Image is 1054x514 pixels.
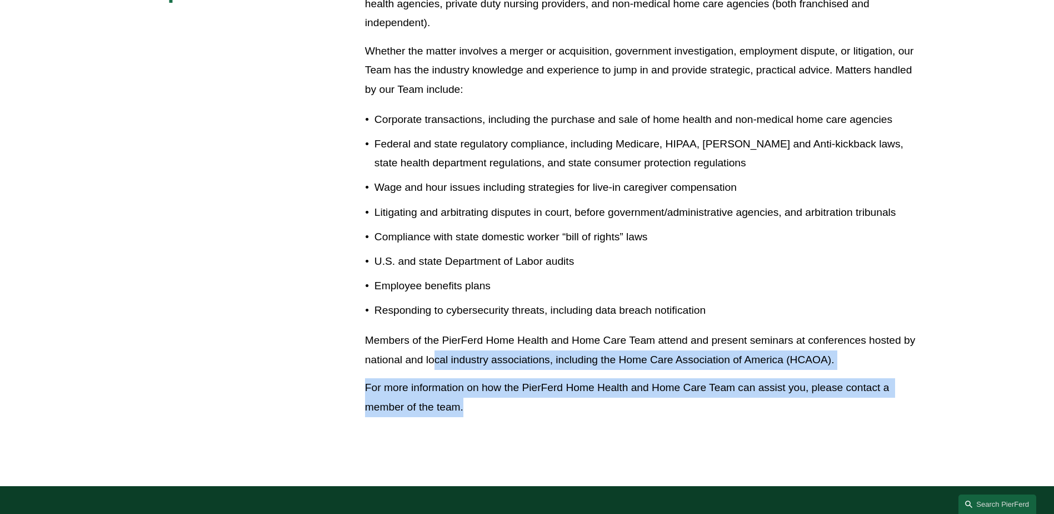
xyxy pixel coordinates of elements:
[374,135,916,173] p: Federal and state regulatory compliance, including Medicare, HIPAA, [PERSON_NAME] and Anti-kickba...
[374,301,916,320] p: Responding to cybersecurity threats, including data breach notification
[374,178,916,197] p: Wage and hour issues including strategies for live-in caregiver compensation
[374,228,916,247] p: Compliance with state domestic worker “bill of rights” laws
[958,495,1036,514] a: Search this site
[374,252,916,271] p: U.S. and state Department of Labor audits
[365,331,916,369] p: Members of the PierFerd Home Health and Home Care Team attend and present seminars at conferences...
[374,203,916,223] p: Litigating and arbitrating disputes in court, before government/administrative agencies, and arbi...
[374,110,916,130] p: Corporate transactions, including the purchase and sale of home health and non-medical home care ...
[365,42,916,100] p: Whether the matter involves a merger or acquisition, government investigation, employment dispute...
[374,276,916,296] p: Employee benefits plans
[365,378,916,417] p: For more information on how the PierFerd Home Health and Home Care Team can assist you, please co...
